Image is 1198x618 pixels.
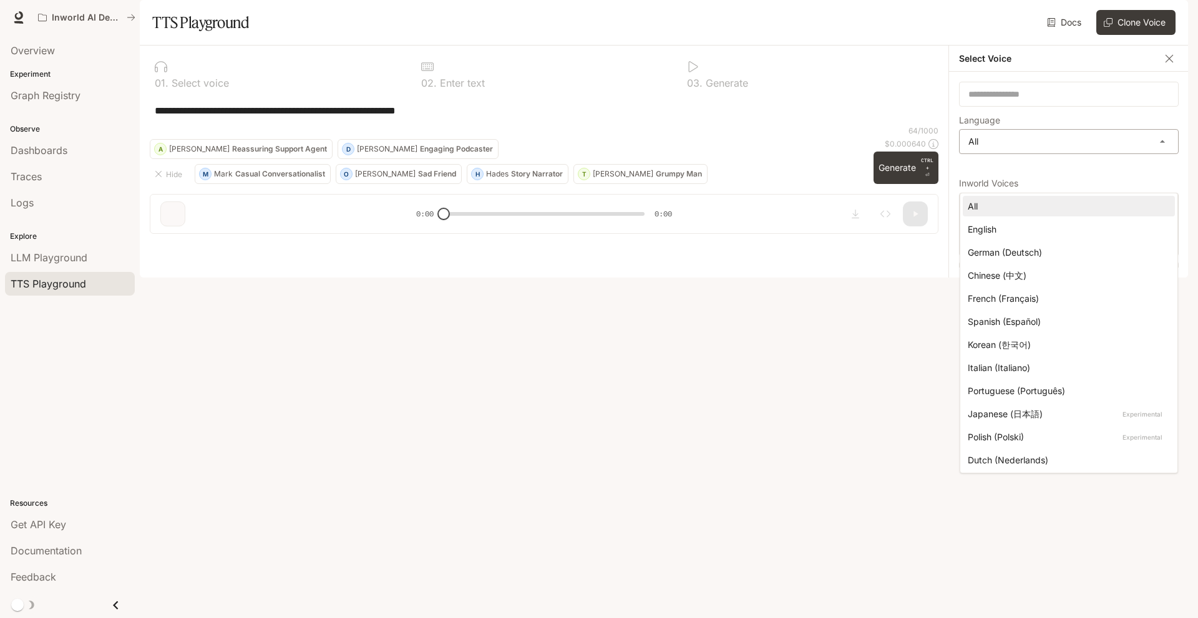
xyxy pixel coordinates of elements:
[968,430,1165,443] div: Polish (Polski)
[968,384,1165,397] div: Portuguese (Português)
[968,269,1165,282] div: Chinese (中文)
[968,292,1165,305] div: French (Français)
[1120,432,1165,443] p: Experimental
[968,338,1165,351] div: Korean (한국어)
[968,200,1165,213] div: All
[968,407,1165,420] div: Japanese (日本語)
[968,246,1165,259] div: German (Deutsch)
[968,453,1165,466] div: Dutch (Nederlands)
[968,315,1165,328] div: Spanish (Español)
[968,361,1165,374] div: Italian (Italiano)
[1120,408,1165,420] p: Experimental
[968,223,1165,236] div: English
